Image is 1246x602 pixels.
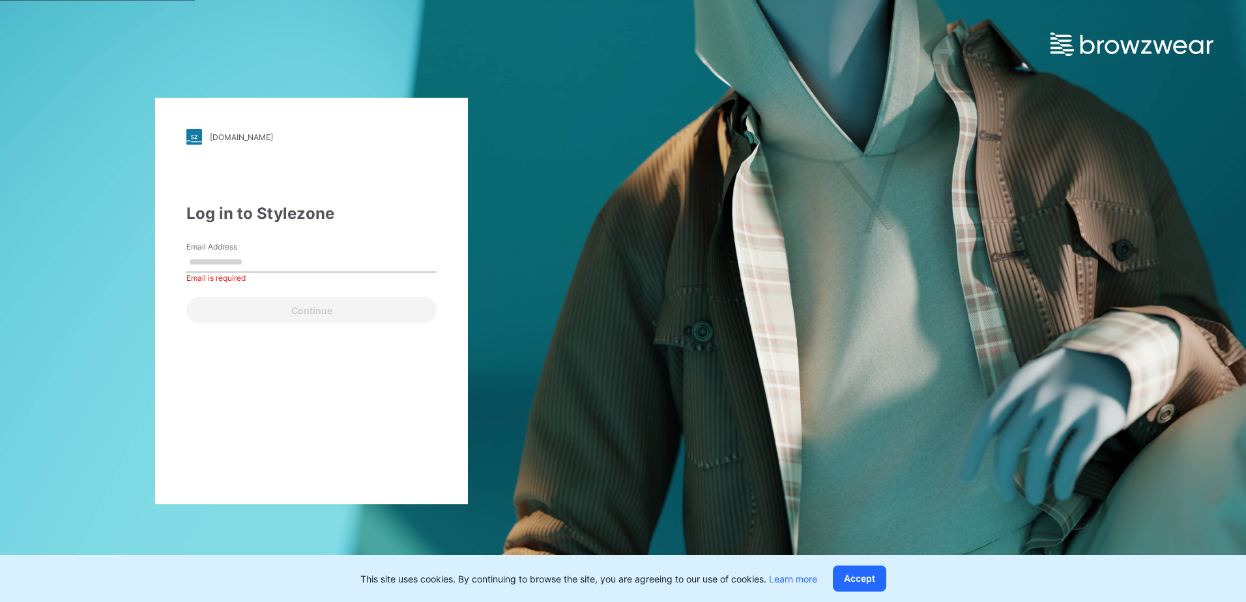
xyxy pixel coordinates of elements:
[1050,33,1213,56] img: browzwear-logo.e42bd6dac1945053ebaf764b6aa21510.svg
[186,129,437,145] a: [DOMAIN_NAME]
[833,566,886,592] button: Accept
[186,241,278,253] label: Email Address
[210,132,273,142] div: [DOMAIN_NAME]
[360,572,817,586] p: This site uses cookies. By continuing to browse the site, you are agreeing to our use of cookies.
[769,573,817,584] a: Learn more
[186,202,437,225] div: Log in to Stylezone
[186,272,437,284] div: Email is required
[186,129,202,145] img: stylezone-logo.562084cfcfab977791bfbf7441f1a819.svg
